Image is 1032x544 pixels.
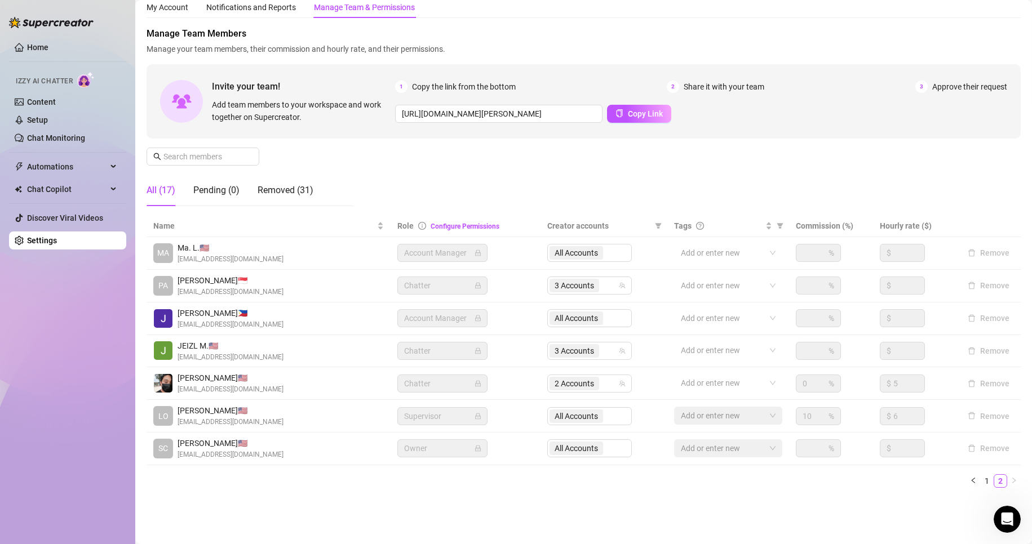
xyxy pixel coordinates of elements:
li: 2 [994,474,1007,488]
div: Pending (0) [193,184,240,197]
div: My Account [147,1,188,14]
span: 3 articles [11,184,48,196]
h1: Help [99,5,129,24]
p: Answers to your common questions [11,298,201,310]
span: Copy Link [628,109,663,118]
span: filter [777,222,783,229]
button: Remove [963,246,1014,260]
span: LO [158,410,169,422]
img: logo-BBDzfeDw.svg [9,17,94,28]
span: filter [655,222,662,229]
span: copy [615,109,623,117]
span: [EMAIL_ADDRESS][DOMAIN_NAME] [178,449,284,460]
span: [PERSON_NAME] 🇺🇸 [178,372,284,384]
span: 3 Accounts [550,279,599,292]
span: 3 Accounts [550,344,599,358]
button: News [169,351,225,396]
span: lock [475,380,481,387]
span: Help [131,380,151,387]
h2: 5 collections [11,66,214,79]
span: lock [475,282,481,289]
button: Remove [963,409,1014,423]
span: 2 [667,81,679,93]
th: Name [147,215,391,237]
p: Izzy - AI Chatter [11,156,201,168]
a: Chat Monitoring [27,133,85,142]
input: Search members [163,150,243,163]
div: Removed (31) [258,184,313,197]
span: filter [774,217,786,234]
span: info-circle [418,222,426,230]
span: PA [158,279,168,292]
button: Messages [56,351,113,396]
a: 2 [994,475,1007,487]
span: Tags [674,220,692,232]
button: Remove [963,442,1014,455]
span: [EMAIL_ADDRESS][DOMAIN_NAME] [178,384,284,395]
span: Share it with your team [684,81,764,93]
a: Configure Permissions [431,222,499,230]
div: Search for helpSearch for help [7,28,218,50]
span: 13 articles [11,312,52,324]
span: lock [475,249,481,256]
input: Search for help [7,28,218,50]
span: Chatter [404,277,481,294]
span: [PERSON_NAME] 🇸🇬 [178,274,284,287]
img: john kenneth santillan [154,374,172,393]
p: Getting Started [11,98,201,110]
span: Add team members to your workspace and work together on Supercreator. [212,99,391,123]
span: Ma. L. 🇺🇸 [178,242,284,254]
span: lock [475,315,481,322]
span: SC [158,442,168,454]
img: Chat Copilot [15,185,22,193]
p: CRM, Chatting and Management Tools [11,214,201,226]
span: Manage Team Members [147,27,1021,41]
span: 5 articles [11,126,48,138]
span: question-circle [696,222,704,230]
span: Automations [27,158,107,176]
p: Learn about the Supercreator platform and its features [11,228,201,252]
p: Onboarding to Supercreator [11,112,201,124]
span: Approve their request [932,81,1007,93]
span: [PERSON_NAME] 🇺🇸 [178,404,284,417]
span: 1 [395,81,408,93]
span: lock [475,445,481,452]
span: Messages [65,380,104,387]
th: Commission (%) [789,215,872,237]
span: [EMAIL_ADDRESS][DOMAIN_NAME] [178,319,284,330]
th: Hourly rate ($) [873,215,956,237]
li: 1 [980,474,994,488]
a: Discover Viral Videos [27,213,103,222]
span: 3 Accounts [555,279,594,292]
span: [PERSON_NAME] 🇺🇸 [178,437,284,449]
button: Remove [963,279,1014,292]
span: MA [157,247,169,259]
span: Manage your team members, their commission and hourly rate, and their permissions. [147,43,1021,55]
span: search [153,153,161,160]
span: 2 Accounts [555,377,594,390]
span: [PERSON_NAME] 🇵🇭 [178,307,284,319]
span: 3 [915,81,928,93]
span: [EMAIL_ADDRESS][DOMAIN_NAME] [178,287,284,297]
span: team [619,380,626,387]
p: Billing [11,342,201,354]
span: 12 articles [11,254,52,266]
span: Invite your team! [212,79,395,93]
span: Copy the link from the bottom [412,81,516,93]
a: Content [27,97,56,106]
span: 2 Accounts [550,377,599,390]
span: [EMAIL_ADDRESS][DOMAIN_NAME] [178,417,284,427]
button: Copy Link [607,105,671,123]
button: Help [113,351,169,396]
span: Account Manager [404,310,481,327]
button: Remove [963,344,1014,358]
span: team [619,282,626,289]
span: Chatter [404,375,481,392]
span: Account Manager [404,244,481,261]
span: filter [653,217,664,234]
span: Izzy AI Chatter [16,76,73,87]
span: Creator accounts [547,220,650,232]
span: [EMAIL_ADDRESS][DOMAIN_NAME] [178,254,284,265]
span: News [187,380,208,387]
div: All (17) [147,184,175,197]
